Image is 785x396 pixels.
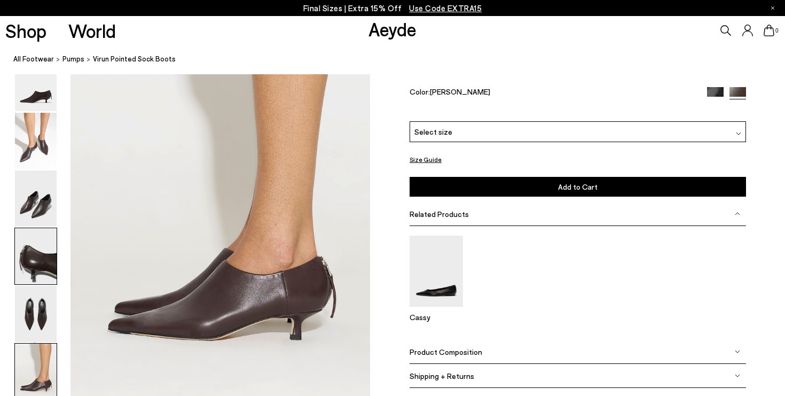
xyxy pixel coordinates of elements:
span: Related Products [410,209,469,219]
span: Add to Cart [558,183,598,192]
img: Virun Pointed Sock Boots - Image 2 [15,113,57,169]
a: All Footwear [13,53,54,65]
span: [PERSON_NAME] [430,88,490,97]
p: Final Sizes | Extra 15% Off [303,2,482,15]
img: Cassy Pointed-Toe Flats [410,236,463,307]
button: Size Guide [410,153,442,166]
button: Add to Cart [410,177,746,197]
img: svg%3E [735,212,740,217]
a: Aeyde [368,18,417,40]
span: 0 [774,28,780,34]
a: World [68,21,116,40]
a: Shop [5,21,46,40]
span: Virun Pointed Sock Boots [93,53,176,65]
p: Cassy [410,313,463,322]
a: Cassy Pointed-Toe Flats Cassy [410,300,463,322]
span: Product Composition [410,347,482,356]
img: Virun Pointed Sock Boots - Image 4 [15,228,57,284]
span: Navigate to /collections/ss25-final-sizes [409,3,482,13]
nav: breadcrumb [13,45,785,74]
img: svg%3E [735,350,740,355]
span: Select size [414,126,452,137]
img: svg%3E [735,374,740,379]
span: Shipping + Returns [410,371,474,381]
span: Pumps [62,55,84,63]
a: Pumps [62,53,84,65]
a: 0 [764,25,774,36]
img: Virun Pointed Sock Boots - Image 1 [15,55,57,111]
div: Color: [410,88,696,100]
img: Virun Pointed Sock Boots - Image 3 [15,170,57,227]
img: svg%3E [736,131,741,136]
img: Virun Pointed Sock Boots - Image 5 [15,286,57,342]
